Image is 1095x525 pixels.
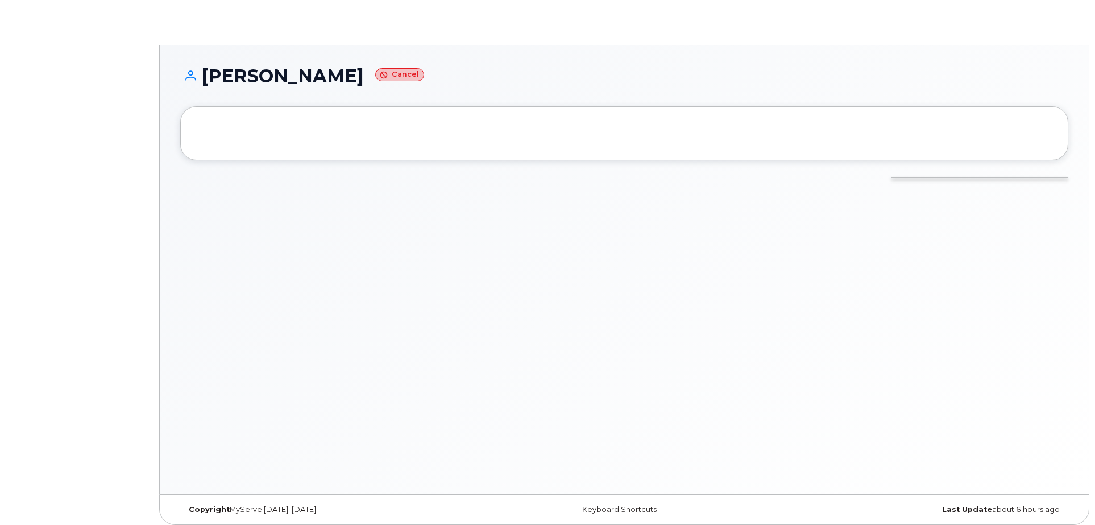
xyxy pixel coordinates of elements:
[189,505,230,514] strong: Copyright
[180,505,476,514] div: MyServe [DATE]–[DATE]
[180,66,1068,86] h1: [PERSON_NAME]
[772,505,1068,514] div: about 6 hours ago
[942,505,992,514] strong: Last Update
[375,68,424,81] small: Cancel
[582,505,657,514] a: Keyboard Shortcuts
